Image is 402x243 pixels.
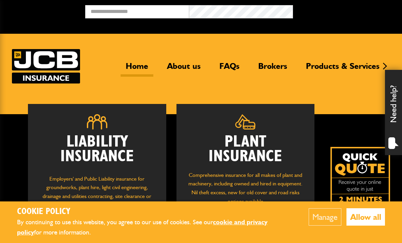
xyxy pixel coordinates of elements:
[330,147,390,207] img: Quick Quote
[309,208,341,226] button: Manage
[187,135,305,164] h2: Plant Insurance
[330,147,390,207] a: Get your insurance quote isn just 2-minutes
[12,49,80,83] a: JCB Insurance Services
[346,208,385,226] button: Allow all
[12,49,80,83] img: JCB Insurance Services logo
[38,135,156,168] h2: Liability Insurance
[301,61,385,77] a: Products & Services
[121,61,153,77] a: Home
[214,61,245,77] a: FAQs
[187,171,305,206] p: Comprehensive insurance for all makes of plant and machinery, including owned and hired in equipm...
[162,61,206,77] a: About us
[253,61,292,77] a: Brokers
[17,217,288,238] p: By continuing to use this website, you agree to our use of cookies. See our for more information.
[385,70,402,155] div: Need help?
[293,5,397,16] button: Broker Login
[17,207,288,217] h2: Cookie Policy
[38,174,156,213] p: Employers' and Public Liability insurance for groundworks, plant hire, light civil engineering, d...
